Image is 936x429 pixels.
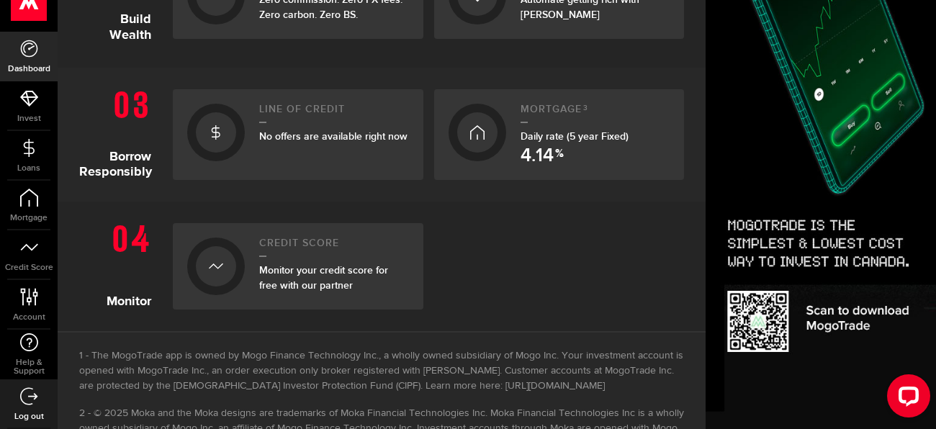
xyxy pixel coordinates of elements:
h2: Mortgage [521,104,670,123]
span: Daily rate (5 year Fixed) [521,130,629,143]
a: Mortgage3Daily rate (5 year Fixed) 4.14 % [434,89,685,180]
iframe: LiveChat chat widget [876,369,936,429]
sup: 3 [583,104,588,112]
span: No offers are available right now [259,130,408,143]
h1: Monitor [79,216,162,310]
span: % [555,148,564,166]
li: The MogoTrade app is owned by Mogo Finance Technology Inc., a wholly owned subsidiary of Mogo Inc... [79,348,684,394]
span: Monitor your credit score for free with our partner [259,264,388,292]
h2: Credit Score [259,238,409,257]
a: Line of creditNo offers are available right now [173,89,423,180]
span: 4.14 [521,147,554,166]
h1: Borrow Responsibly [79,82,162,180]
h2: Line of credit [259,104,409,123]
a: Credit ScoreMonitor your credit score for free with our partner [173,223,423,310]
